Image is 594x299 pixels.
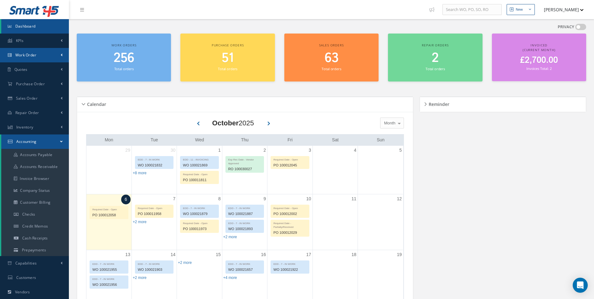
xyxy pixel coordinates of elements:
a: October 1, 2025 [217,146,222,155]
span: Dashboard [15,24,36,29]
span: Vendors [15,289,30,295]
div: New [516,7,523,12]
span: Sales Order [16,96,38,101]
span: Month [383,120,395,126]
a: October 5, 2025 [398,146,403,155]
a: Work orders 256 Total orders [77,34,171,81]
span: Checks [22,212,35,217]
div: PO 100011811 [180,176,218,184]
div: Required Date - Open [135,205,173,210]
div: PO 100012045 [271,162,309,169]
div: WO 100021657 [226,266,264,273]
button: [PERSON_NAME] [538,3,584,16]
a: October 11, 2025 [350,194,358,203]
div: Required Date - Partially/Received [271,220,309,229]
a: Accounts Payable [1,149,69,161]
a: October 15, 2025 [214,250,222,259]
div: WO 100021922 [271,266,309,273]
div: PO 100011973 [180,225,218,233]
a: Saturday [331,136,340,144]
a: Invoiced (Current Month) £2,700.00 Invoices Total: 2 [492,34,586,81]
a: Dashboard [1,19,69,34]
a: October 14, 2025 [169,250,177,259]
a: Show 2 more events [133,220,147,224]
td: October 12, 2025 [358,194,403,250]
td: October 3, 2025 [267,146,312,194]
span: Cash Receipts [22,235,48,241]
a: October 8, 2025 [217,194,222,203]
td: October 1, 2025 [177,146,222,194]
div: WO 100021887 [226,210,264,218]
span: Repair Order [15,110,39,115]
a: Show 2 more events [178,260,192,265]
div: EDD - 7 - IN WORK [271,261,309,266]
div: Required Date - Open [271,205,309,210]
div: WO 100021869 [180,162,218,169]
div: WO 100021893 [226,225,264,233]
small: Invoices Total: 2 [526,66,551,71]
label: PRIVACY [558,24,574,30]
td: October 10, 2025 [267,194,312,250]
span: 256 [114,49,134,67]
div: Required Date - Open [180,171,218,176]
div: EDD - 7 - IN WORK [135,261,173,266]
a: October 13, 2025 [124,250,132,259]
a: Show 4 more events [223,275,237,280]
a: Checks [1,208,69,220]
span: Prepayments [22,247,46,253]
a: October 3, 2025 [307,146,312,155]
span: 2 [432,49,439,67]
small: Total orders [114,66,134,71]
td: October 2, 2025 [222,146,267,194]
a: Customer Billing [1,197,69,208]
div: Exp Rec Date - Vendor Approved [226,156,264,165]
h5: Calendar [85,100,106,107]
a: Friday [286,136,294,144]
span: Invoiced [530,43,547,47]
div: EDD - 7 - IN WORK [226,220,264,225]
input: Search WO, PO, SO, RO [442,4,502,15]
div: EDD - 7 - IN WORK [90,261,128,266]
a: Cash Receipts [1,232,69,244]
a: Monday [103,136,114,144]
div: Required Date - Open [180,220,218,225]
small: Total orders [426,66,445,71]
a: Thursday [240,136,250,144]
a: Accounting [1,134,69,149]
a: Show 8 more events [133,171,147,175]
div: Required Date - Open [90,206,128,212]
a: Sales orders 63 Total orders [284,34,379,81]
a: Company Status [1,185,69,197]
td: September 30, 2025 [132,146,177,194]
div: EDD - 7 - IN WORK [135,156,173,162]
span: Purchase orders [212,43,244,47]
div: RO 100030027 [226,165,264,173]
a: October 19, 2025 [395,250,403,259]
div: PO 100011958 [135,210,173,218]
b: October [212,119,239,127]
a: October 7, 2025 [172,194,177,203]
a: October 12, 2025 [395,194,403,203]
span: 51 [222,49,234,67]
div: 2025 [212,118,254,128]
span: Quotes [14,67,28,72]
span: KPIs [16,38,23,43]
span: Credit Memos [22,223,48,229]
span: Accounting [16,139,37,144]
div: WO 100021832 [135,162,173,169]
a: Credit Memos [1,220,69,232]
div: EDD - 7 - IN WORK [226,205,264,210]
h5: Reminder [427,100,449,107]
a: September 29, 2025 [124,146,132,155]
div: WO 100021955 [90,266,128,273]
a: Tuesday [149,136,159,144]
small: Total orders [322,66,341,71]
small: Total orders [218,66,237,71]
a: October 18, 2025 [350,250,358,259]
a: October 4, 2025 [353,146,358,155]
div: EDD - 7 - IN WORK [226,261,264,266]
span: Work orders [111,43,136,47]
a: Wednesday [194,136,205,144]
a: October 2, 2025 [262,146,267,155]
a: Invoice Browser [1,173,69,185]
